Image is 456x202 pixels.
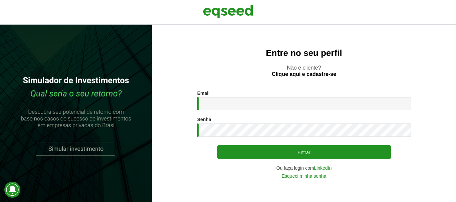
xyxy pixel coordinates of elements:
[197,91,210,96] label: Email
[203,3,253,20] img: EqSeed Logo
[272,72,336,77] a: Clique aqui e cadastre-se
[197,166,411,170] div: Ou faça login com
[217,145,391,159] button: Entrar
[165,48,443,58] h2: Entre no seu perfil
[165,65,443,77] p: Não é cliente?
[197,117,211,122] label: Senha
[282,174,326,178] a: Esqueci minha senha
[314,166,332,170] a: LinkedIn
